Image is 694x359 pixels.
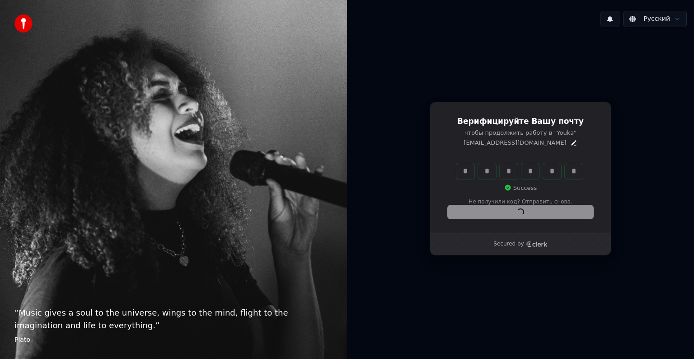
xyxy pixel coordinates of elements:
footer: Plato [14,335,333,345]
p: “ Music gives a soul to the universe, wings to the mind, flight to the imagination and life to ev... [14,307,333,332]
div: Verification code input [455,161,585,181]
button: Edit [570,139,577,146]
p: чтобы продолжить работу в "Youka" [448,129,593,137]
h1: Верифицируйте Вашу почту [448,116,593,127]
p: Success [504,184,537,192]
a: Clerk logo [526,241,548,247]
p: Secured by [493,241,524,248]
img: youka [14,14,33,33]
p: [EMAIL_ADDRESS][DOMAIN_NAME] [464,139,566,147]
